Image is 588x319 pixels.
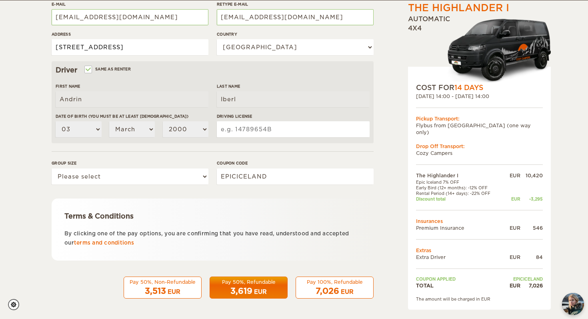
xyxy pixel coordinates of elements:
td: Extras [416,247,543,254]
label: Driving License [217,113,370,119]
div: EUR [254,288,267,296]
a: Cookie settings [8,299,24,310]
div: EUR [504,172,520,179]
td: Cozy Campers [416,150,543,156]
label: Date of birth (You must be at least [DEMOGRAPHIC_DATA]) [56,113,208,119]
a: terms and conditions [74,240,134,246]
button: Pay 50%, Non-Refundable 3,513 EUR [124,277,202,299]
div: COST FOR [416,83,543,92]
td: Premium Insurance [416,224,504,231]
div: Pay 100%, Refundable [301,279,368,285]
input: e.g. Smith [217,91,370,107]
span: 3,619 [230,286,252,296]
p: By clicking one of the pay options, you are confirming that you have read, understood and accepte... [64,229,361,248]
div: Driver [56,65,370,75]
div: EUR [504,224,520,231]
label: E-mail [52,1,208,7]
label: Coupon code [217,160,374,166]
input: e.g. William [56,91,208,107]
div: Pickup Transport: [416,115,543,122]
td: EPICICELAND [504,276,543,282]
div: Pay 50%, Refundable [215,279,282,285]
div: 546 [520,224,543,231]
input: e.g. example@example.com [52,9,208,25]
label: Address [52,31,208,37]
button: chat-button [562,293,584,315]
img: Freyja at Cozy Campers [562,293,584,315]
input: e.g. 14789654B [217,121,370,137]
div: 10,420 [520,172,543,179]
td: The Highlander I [416,172,504,179]
label: Retype E-mail [217,1,374,7]
span: 3,513 [145,286,166,296]
div: EUR [504,282,520,289]
td: Early Bird (12+ months): -12% OFF [416,185,504,191]
div: EUR [168,288,180,296]
input: Same as renter [85,68,90,73]
td: Rental Period (14+ days): -22% OFF [416,191,504,196]
button: Pay 50%, Refundable 3,619 EUR [210,277,288,299]
span: 14 Days [454,84,483,92]
button: Pay 100%, Refundable 7,026 EUR [296,277,374,299]
td: Insurances [416,217,543,224]
div: -3,295 [520,196,543,202]
div: [DATE] 14:00 - [DATE] 14:00 [416,92,543,99]
span: 7,026 [316,286,339,296]
label: Country [217,31,374,37]
td: Flybus from [GEOGRAPHIC_DATA] (one way only) [416,122,543,136]
td: Extra Driver [416,254,504,261]
label: Last Name [217,83,370,89]
div: EUR [504,196,520,202]
div: EUR [341,288,354,296]
div: 84 [520,254,543,261]
div: The Highlander I [408,1,509,15]
td: Coupon applied [416,276,504,282]
div: Terms & Conditions [64,211,361,221]
img: Cozy-3.png [440,17,551,83]
div: The amount will be charged in EUR [416,296,543,301]
label: First Name [56,83,208,89]
input: e.g. example@example.com [217,9,374,25]
td: TOTAL [416,282,504,289]
td: Epic Iceland 7% OFF [416,179,504,185]
label: Group size [52,160,208,166]
div: Pay 50%, Non-Refundable [129,279,196,285]
td: Discount total [416,196,504,202]
div: Automatic 4x4 [408,15,551,83]
div: EUR [504,254,520,261]
input: e.g. Street, City, Zip Code [52,39,208,55]
div: 7,026 [520,282,543,289]
div: Drop Off Transport: [416,143,543,150]
label: Same as renter [85,65,131,73]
